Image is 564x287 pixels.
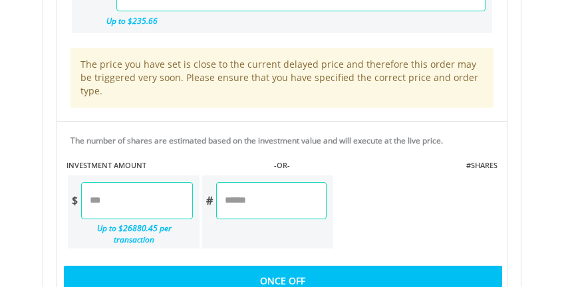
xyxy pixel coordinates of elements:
[106,12,486,27] div: Up to $
[202,182,216,219] div: #
[466,160,497,171] label: #SHARES
[132,15,158,27] span: 235.66
[70,135,501,146] div: The number of shares are estimated based on the investment value and will execute at the live price.
[68,182,81,219] div: $
[274,160,290,171] label: -OR-
[68,219,193,248] div: Up to $26880.45 per transaction
[70,48,493,108] div: The price you have set is close to the current delayed price and therefore this order may be trig...
[67,160,146,171] label: INVESTMENT AMOUNT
